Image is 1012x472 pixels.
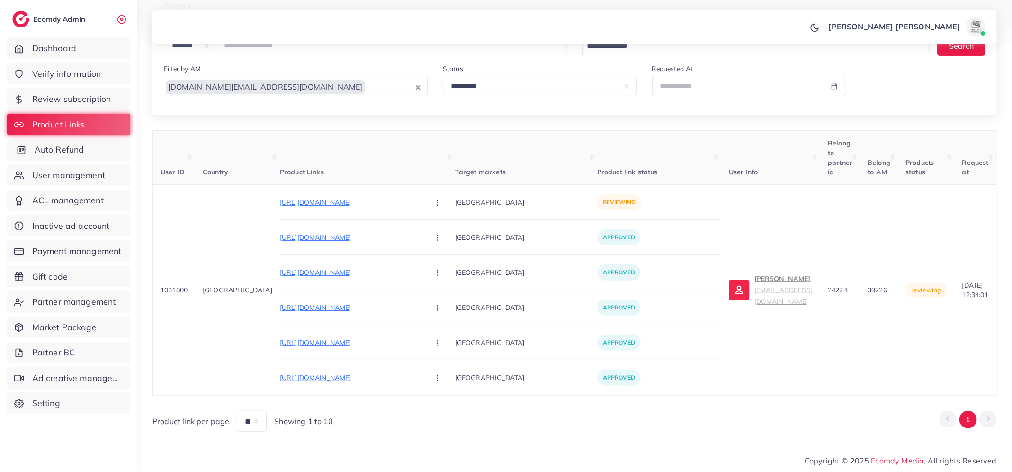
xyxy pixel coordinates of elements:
[967,17,985,36] img: avatar
[32,397,60,409] span: Setting
[7,114,130,136] a: Product Links
[32,245,122,257] span: Payment management
[7,266,130,288] a: Gift code
[32,321,97,334] span: Market Package
[7,37,130,59] a: Dashboard
[32,169,105,182] span: User management
[280,372,422,383] p: [URL][DOMAIN_NAME]
[35,144,84,156] span: Auto Refund
[32,220,110,232] span: Inactive ad account
[32,68,101,80] span: Verify information
[7,88,130,110] a: Review subscription
[805,455,997,466] span: Copyright © 2025
[32,194,104,207] span: ACL management
[7,190,130,211] a: ACL management
[7,215,130,237] a: Inactive ad account
[824,17,989,36] a: [PERSON_NAME] [PERSON_NAME]avatar
[939,411,997,428] ul: Pagination
[33,15,88,24] h2: Ecomdy Admin
[7,63,130,85] a: Verify information
[152,416,229,427] span: Product link per page
[959,411,977,428] button: Go to page 1
[924,455,997,466] span: , All rights Reserved
[7,164,130,186] a: User management
[829,21,960,32] p: [PERSON_NAME] [PERSON_NAME]
[32,346,75,359] span: Partner BC
[274,416,333,427] span: Showing 1 to 10
[12,11,88,27] a: logoEcomdy Admin
[7,392,130,414] a: Setting
[7,240,130,262] a: Payment management
[7,139,130,161] a: Auto Refund
[32,93,111,105] span: Review subscription
[7,367,130,389] a: Ad creative management
[32,296,116,308] span: Partner management
[871,456,924,465] a: Ecomdy Media
[32,271,68,283] span: Gift code
[32,118,85,131] span: Product Links
[7,291,130,313] a: Partner management
[12,11,29,27] img: logo
[366,80,413,94] input: Search for option
[32,372,123,384] span: Ad creative management
[7,342,130,363] a: Partner BC
[455,367,597,389] p: [GEOGRAPHIC_DATA]
[7,317,130,338] a: Market Package
[597,370,641,386] p: approved
[32,42,76,54] span: Dashboard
